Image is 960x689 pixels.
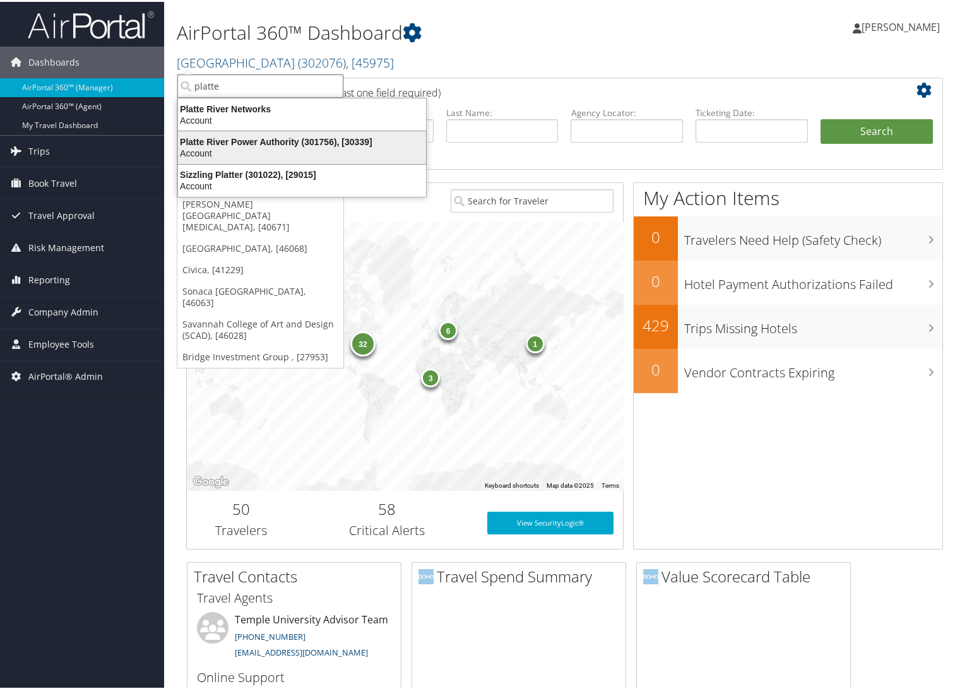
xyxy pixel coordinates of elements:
[177,52,394,69] a: [GEOGRAPHIC_DATA]
[320,84,441,98] span: (at least one field required)
[196,78,870,100] h2: Airtinerary Lookup
[418,564,625,586] h2: Travel Spend Summary
[177,18,694,44] h1: AirPortal 360™ Dashboard
[634,225,678,246] h2: 0
[177,236,343,257] a: [GEOGRAPHIC_DATA], [46068]
[696,105,808,117] label: Ticketing Date:
[862,18,940,32] span: [PERSON_NAME]
[487,510,613,533] a: View SecurityLogic®
[634,259,942,303] a: 0Hotel Payment Authorizations Failed
[684,268,942,291] h3: Hotel Payment Authorizations Failed
[191,610,398,662] li: Temple University Advisor Team
[170,179,434,190] div: Account
[170,113,434,124] div: Account
[190,472,232,488] a: Open this area in Google Maps (opens a new window)
[170,167,434,179] div: Sizzling Platter (301022), [29015]
[177,257,343,279] a: Civica, [41229]
[421,367,440,386] div: 3
[634,357,678,379] h2: 0
[177,192,343,236] a: [PERSON_NAME][GEOGRAPHIC_DATA][MEDICAL_DATA], [40671]
[196,497,287,518] h2: 50
[170,134,434,146] div: Platte River Power Authority (301756), [30339]
[170,146,434,157] div: Account
[28,134,50,165] span: Trips
[235,645,368,656] a: [EMAIL_ADDRESS][DOMAIN_NAME]
[684,356,942,380] h3: Vendor Contracts Expiring
[28,166,77,197] span: Book Travel
[28,8,154,38] img: airportal-logo.png
[853,6,952,44] a: [PERSON_NAME]
[305,520,468,538] h3: Critical Alerts
[684,223,942,247] h3: Travelers Need Help (Safety Check)
[346,52,394,69] span: , [ 45975 ]
[643,567,658,582] img: domo-logo.png
[28,359,103,391] span: AirPortal® Admin
[177,73,343,96] input: Search Accounts
[28,327,94,358] span: Employee Tools
[571,105,683,117] label: Agency Locator:
[28,262,70,294] span: Reporting
[525,332,544,351] div: 1
[190,472,232,488] img: Google
[446,105,559,117] label: Last Name:
[634,303,942,347] a: 429Trips Missing Hotels
[418,567,434,582] img: domo-logo.png
[643,564,850,586] h2: Value Scorecard Table
[601,480,619,487] a: Terms (opens in new tab)
[547,480,594,487] span: Map data ©2025
[684,312,942,336] h3: Trips Missing Hotels
[177,312,343,344] a: Savannah College of Art and Design (SCAD), [46028]
[235,629,305,640] a: [PHONE_NUMBER]
[197,587,391,605] h3: Travel Agents
[28,230,104,262] span: Risk Management
[28,45,80,76] span: Dashboards
[634,215,942,259] a: 0Travelers Need Help (Safety Check)
[28,198,95,230] span: Travel Approval
[196,520,287,538] h3: Travelers
[197,667,391,685] h3: Online Support
[821,117,933,143] button: Search
[485,480,539,488] button: Keyboard shortcuts
[439,319,458,338] div: 6
[634,313,678,334] h2: 429
[634,183,942,209] h1: My Action Items
[634,347,942,391] a: 0Vendor Contracts Expiring
[305,497,468,518] h2: 58
[28,295,98,326] span: Company Admin
[170,102,434,113] div: Platte River Networks
[177,279,343,312] a: Sonaca [GEOGRAPHIC_DATA], [46063]
[350,329,376,355] div: 32
[634,269,678,290] h2: 0
[177,344,343,366] a: Bridge Investment Group , [27953]
[451,187,613,211] input: Search for Traveler
[194,564,401,586] h2: Travel Contacts
[298,52,346,69] span: ( 302076 )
